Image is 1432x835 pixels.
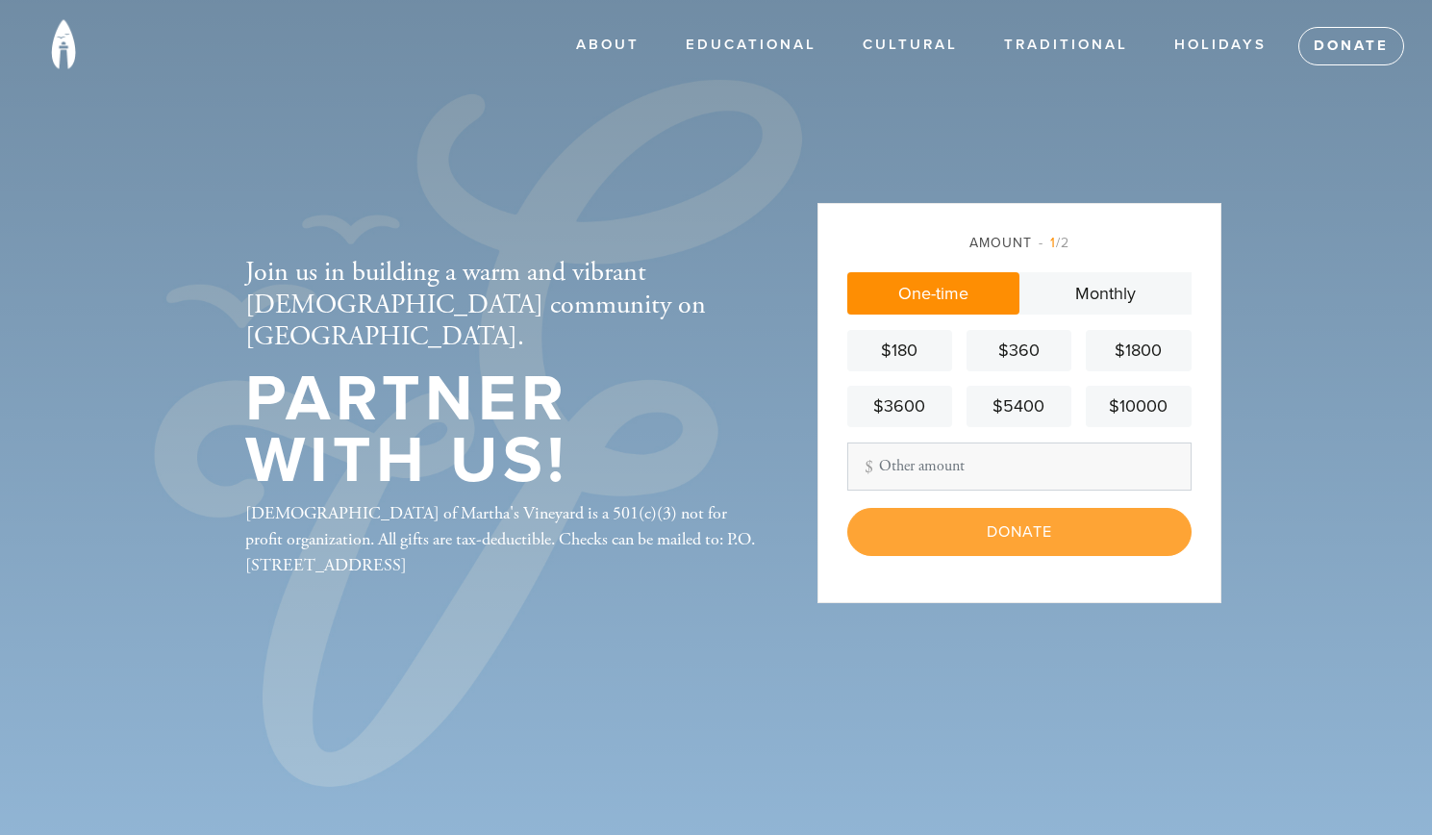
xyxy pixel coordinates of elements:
h2: Join us in building a warm and vibrant [DEMOGRAPHIC_DATA] community on [GEOGRAPHIC_DATA]. [245,257,755,354]
a: Traditional [990,27,1143,63]
input: Other amount [847,443,1192,491]
span: 1 [1050,235,1056,251]
a: Cultural [848,27,972,63]
div: $3600 [855,393,944,419]
span: /2 [1039,235,1069,251]
div: Amount [847,233,1192,253]
a: Educational [671,27,831,63]
a: $1800 [1086,330,1191,371]
div: [DEMOGRAPHIC_DATA] of Martha's Vineyard is a 501(c)(3) not for profit organization. All gifts are... [245,500,755,578]
a: $360 [967,330,1071,371]
div: $360 [974,338,1064,364]
a: Monthly [1019,272,1192,315]
a: $10000 [1086,386,1191,427]
h1: Partner with us! [245,368,755,493]
a: $3600 [847,386,952,427]
a: One-time [847,272,1019,315]
a: Holidays [1160,27,1281,63]
div: $180 [855,338,944,364]
a: $5400 [967,386,1071,427]
div: $10000 [1093,393,1183,419]
a: ABOUT [562,27,654,63]
div: $5400 [974,393,1064,419]
a: Donate [1298,27,1404,65]
img: Chabad-on-the-Vineyard---Flame-ICON.png [29,10,98,79]
a: $180 [847,330,952,371]
div: $1800 [1093,338,1183,364]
